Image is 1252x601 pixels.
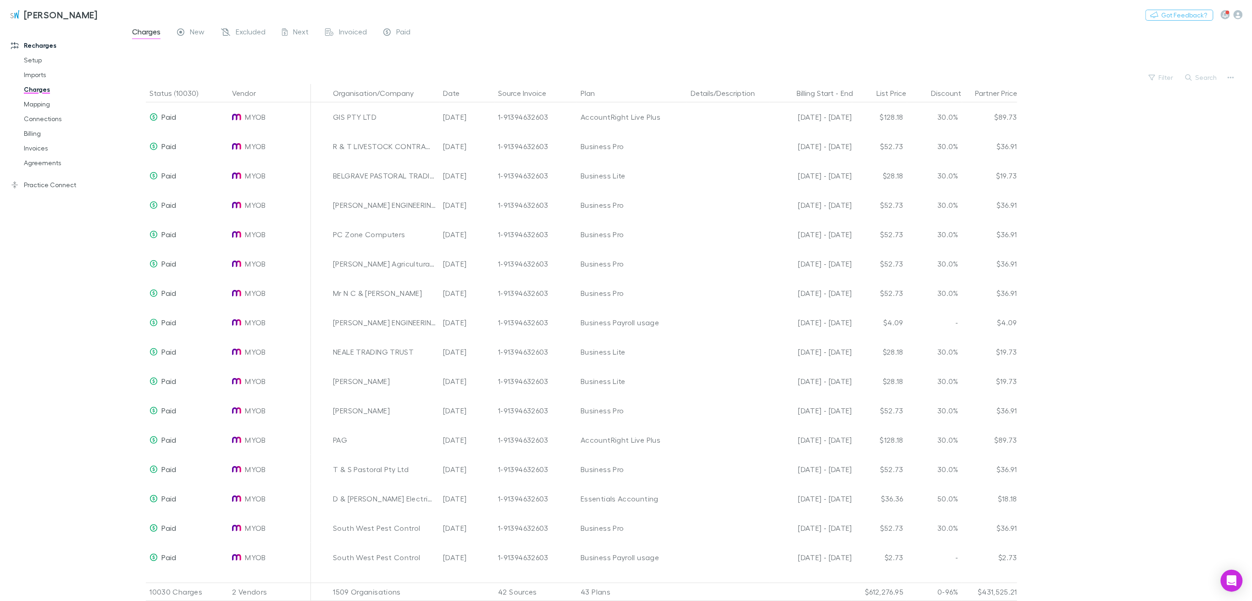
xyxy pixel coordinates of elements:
[161,171,176,180] span: Paid
[161,112,176,121] span: Paid
[773,367,852,396] div: [DATE] - [DATE]
[228,583,311,601] div: 2 Vendors
[232,582,241,591] img: MYOB's Logo
[581,220,683,249] div: Business Pro
[962,396,1017,425] div: $36.91
[498,308,573,337] div: 1-91394632603
[962,513,1017,543] div: $36.91
[15,53,131,67] a: Setup
[581,249,683,278] div: Business Pro
[245,249,266,278] span: MYOB
[773,132,852,161] div: [DATE] - [DATE]
[577,583,687,601] div: 43 Plans
[498,513,573,543] div: 1-91394632603
[962,455,1017,484] div: $36.91
[439,102,494,132] div: [DATE]
[962,484,1017,513] div: $18.18
[581,337,683,367] div: Business Lite
[581,161,683,190] div: Business Lite
[232,377,241,386] img: MYOB's Logo
[333,455,436,484] div: T & S Pastoral Pty Ltd
[931,84,972,102] button: Discount
[439,396,494,425] div: [DATE]
[498,132,573,161] div: 1-91394632603
[232,494,241,503] img: MYOB's Logo
[439,484,494,513] div: [DATE]
[333,513,436,543] div: South West Pest Control
[852,367,907,396] div: $28.18
[852,220,907,249] div: $52.73
[245,308,266,337] span: MYOB
[498,543,573,572] div: 1-91394632603
[232,142,241,151] img: MYOB's Logo
[498,278,573,308] div: 1-91394632603
[773,278,852,308] div: [DATE] - [DATE]
[962,161,1017,190] div: $19.73
[907,249,962,278] div: 30.0%
[329,583,439,601] div: 1509 Organisations
[161,523,176,532] span: Paid
[581,484,683,513] div: Essentials Accounting
[439,132,494,161] div: [DATE]
[852,278,907,308] div: $52.73
[333,102,436,132] div: GIS PTY LTD
[15,141,131,156] a: Invoices
[797,84,834,102] button: Billing Start
[907,396,962,425] div: 30.0%
[852,455,907,484] div: $52.73
[852,543,907,572] div: $2.73
[962,543,1017,572] div: $2.73
[773,513,852,543] div: [DATE] - [DATE]
[498,190,573,220] div: 1-91394632603
[498,220,573,249] div: 1-91394632603
[24,9,98,20] h3: [PERSON_NAME]
[907,484,962,513] div: 50.0%
[498,84,557,102] button: Source Invoice
[232,406,241,415] img: MYOB's Logo
[4,4,103,26] a: [PERSON_NAME]
[245,367,266,396] span: MYOB
[439,278,494,308] div: [DATE]
[245,161,266,190] span: MYOB
[245,278,266,308] span: MYOB
[581,102,683,132] div: AccountRight Live Plus
[773,190,852,220] div: [DATE] - [DATE]
[232,465,241,474] img: MYOB's Logo
[581,543,683,572] div: Business Payroll usage
[962,102,1017,132] div: $89.73
[962,367,1017,396] div: $19.73
[581,425,683,455] div: AccountRight Live Plus
[245,337,266,367] span: MYOB
[852,161,907,190] div: $28.18
[773,220,852,249] div: [DATE] - [DATE]
[498,337,573,367] div: 1-91394632603
[161,318,176,327] span: Paid
[161,347,176,356] span: Paid
[439,455,494,484] div: [DATE]
[962,308,1017,337] div: $4.09
[15,67,131,82] a: Imports
[333,425,436,455] div: PAG
[962,220,1017,249] div: $36.91
[333,220,436,249] div: PC Zone Computers
[962,249,1017,278] div: $36.91
[2,38,131,53] a: Recharges
[907,513,962,543] div: 30.0%
[773,455,852,484] div: [DATE] - [DATE]
[1181,72,1223,83] button: Search
[498,102,573,132] div: 1-91394632603
[161,465,176,473] span: Paid
[333,132,436,161] div: R & T LIVESTOCK CONTRACTING PTY LTD
[907,278,962,308] div: 30.0%
[852,513,907,543] div: $52.73
[232,553,241,562] img: MYOB's Logo
[439,190,494,220] div: [DATE]
[439,161,494,190] div: [DATE]
[236,27,266,39] span: Excluded
[333,396,436,425] div: [PERSON_NAME]
[498,455,573,484] div: 1-91394632603
[962,190,1017,220] div: $36.91
[132,27,161,39] span: Charges
[498,249,573,278] div: 1-91394632603
[439,220,494,249] div: [DATE]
